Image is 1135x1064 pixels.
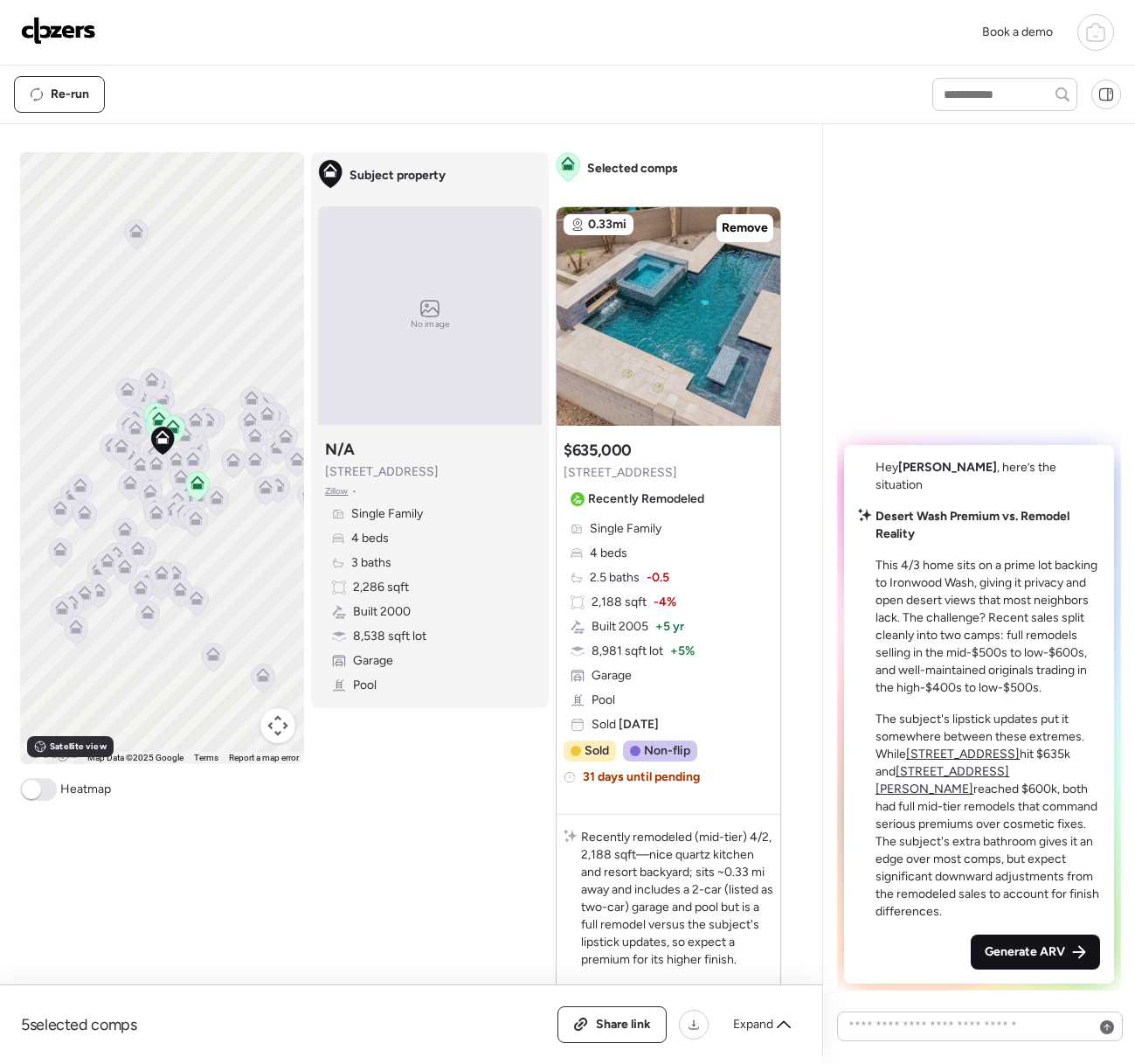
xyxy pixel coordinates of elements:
[590,520,661,538] span: Single Family
[351,530,389,547] span: 4 beds
[581,829,773,969] p: Recently remodeled (mid-tier) 4/2, 2,188 sqft—nice quartz kitchen and resort backyard; sits ~0.33...
[592,618,648,636] span: Built 2005
[616,717,659,732] span: [DATE]
[592,643,663,660] span: 8,981 sqft lot
[875,557,1100,697] p: This 4/3 home sits on a prime lot backing to Ironwood Wash, giving it privacy and open desert vie...
[24,741,82,764] img: Google
[411,317,449,331] span: No image
[592,594,647,611] span: 2,188 sqft
[564,440,632,461] h3: $635,000
[351,505,423,523] span: Single Family
[325,439,355,460] h3: N/A
[351,554,391,572] span: 3 baths
[353,603,411,621] span: Built 2000
[585,742,609,760] span: Sold
[352,484,356,498] span: •
[51,86,89,103] span: Re-run
[875,460,1056,492] span: Hey , here’s the situation
[722,219,768,237] span: Remove
[21,1014,137,1035] span: 5 selected comps
[325,484,349,498] span: Zillow
[194,753,218,762] a: Terms (opens in new tab)
[587,160,678,177] span: Selected comps
[596,1016,651,1033] span: Share link
[875,764,1009,796] a: [STREET_ADDRESS][PERSON_NAME]
[898,460,997,475] span: [PERSON_NAME]
[588,216,626,233] span: 0.33mi
[592,692,615,709] span: Pool
[906,747,1020,761] a: [STREET_ADDRESS]
[982,24,1053,39] span: Book a demo
[60,781,111,798] span: Heatmap
[588,490,704,508] span: Recently Remodeled
[353,652,393,670] span: Garage
[875,711,1100,921] p: The subject's lipstick updates put it somewhere between these extremes. While hit $635k and reach...
[50,740,106,754] span: Satellite view
[353,628,426,645] span: 8,538 sqft lot
[87,753,183,762] span: Map Data ©2025 Google
[21,17,96,45] img: Logo
[325,463,439,481] span: [STREET_ADDRESS]
[875,509,1069,541] strong: Desert Wash Premium vs. Remodel Reality
[590,545,627,562] span: 4 beds
[229,753,299,762] a: Report a map error
[564,464,677,482] span: [STREET_ADDRESS]
[353,677,377,694] span: Pool
[647,569,669,587] span: -0.5
[670,643,695,660] span: + 5%
[590,569,640,587] span: 2.5 baths
[592,716,659,734] span: Sold
[24,741,82,764] a: Open this area in Google Maps (opens a new window)
[733,1016,773,1033] span: Expand
[644,742,690,760] span: Non-flip
[655,618,684,636] span: + 5 yr
[654,594,676,611] span: -4%
[592,667,632,685] span: Garage
[349,167,446,184] span: Subject property
[583,768,700,786] span: 31 days until pending
[353,579,409,596] span: 2,286 sqft
[985,943,1065,961] span: Generate ARV
[260,708,295,743] button: Map camera controls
